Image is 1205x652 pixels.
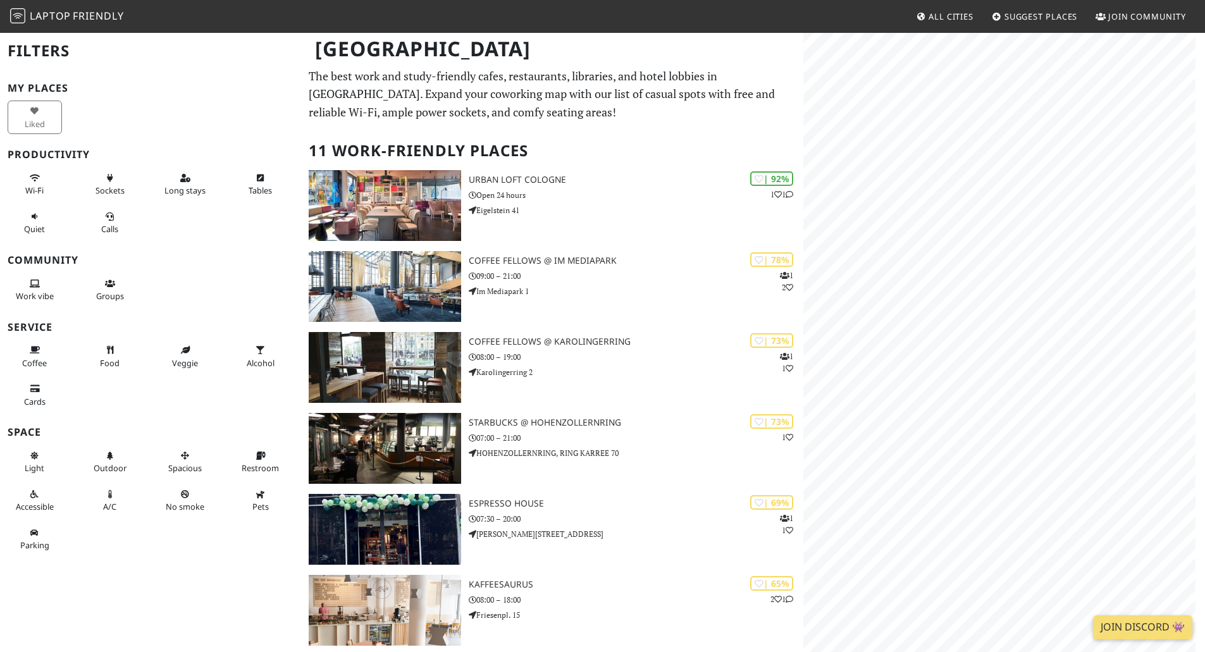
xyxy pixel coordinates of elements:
[16,290,54,302] span: People working
[8,321,294,333] h3: Service
[301,575,803,646] a: Kaffeesaurus | 65% 21 Kaffeesaurus 08:00 – 18:00 Friesenpl. 15
[158,168,213,201] button: Long stays
[20,539,49,551] span: Parking
[750,333,793,348] div: | 73%
[22,357,47,369] span: Coffee
[469,432,803,444] p: 07:00 – 21:00
[233,445,288,479] button: Restroom
[469,498,803,509] h3: Espresso House
[168,462,202,474] span: Spacious
[83,445,137,479] button: Outdoor
[1108,11,1186,22] span: Join Community
[469,594,803,606] p: 08:00 – 18:00
[309,251,461,322] img: Coffee Fellows @ Im Mediapark
[309,332,461,403] img: Coffee Fellows @ Karolingerring
[750,495,793,510] div: | 69%
[24,223,45,235] span: Quiet
[164,185,206,196] span: Long stays
[309,494,461,565] img: Espresso House
[252,501,269,512] span: Pet friendly
[469,528,803,540] p: [PERSON_NAME][STREET_ADDRESS]
[750,576,793,591] div: | 65%
[1091,5,1191,28] a: Join Community
[83,340,137,373] button: Food
[233,484,288,517] button: Pets
[8,522,62,556] button: Parking
[8,32,294,70] h2: Filters
[8,273,62,307] button: Work vibe
[469,204,803,216] p: Eigelstein 41
[103,501,116,512] span: Air conditioned
[30,9,71,23] span: Laptop
[1093,615,1192,639] a: Join Discord 👾
[8,484,62,517] button: Accessible
[8,378,62,412] button: Cards
[911,5,979,28] a: All Cities
[301,413,803,484] a: Starbucks @ Hohenzollernring | 73% 1 Starbucks @ Hohenzollernring 07:00 – 21:00 HOHENZOLLERNRING,...
[469,255,803,266] h3: Coffee Fellows @ Im Mediapark
[166,501,204,512] span: Smoke free
[770,188,793,200] p: 1 1
[16,501,54,512] span: Accessible
[469,189,803,201] p: Open 24 hours
[301,170,803,241] a: URBAN LOFT Cologne | 92% 11 URBAN LOFT Cologne Open 24 hours Eigelstein 41
[469,579,803,590] h3: Kaffeesaurus
[83,484,137,517] button: A/C
[780,269,793,293] p: 1 2
[301,332,803,403] a: Coffee Fellows @ Karolingerring | 73% 11 Coffee Fellows @ Karolingerring 08:00 – 19:00 Karolinger...
[750,252,793,267] div: | 78%
[158,445,213,479] button: Spacious
[301,494,803,565] a: Espresso House | 69% 11 Espresso House 07:30 – 20:00 [PERSON_NAME][STREET_ADDRESS]
[158,340,213,373] button: Veggie
[469,351,803,363] p: 08:00 – 19:00
[309,170,461,241] img: URBAN LOFT Cologne
[100,357,120,369] span: Food
[96,185,125,196] span: Power sockets
[469,285,803,297] p: Im Mediapark 1
[8,254,294,266] h3: Community
[73,9,123,23] span: Friendly
[469,366,803,378] p: Karolingerring 2
[249,185,272,196] span: Work-friendly tables
[1004,11,1078,22] span: Suggest Places
[309,413,461,484] img: Starbucks @ Hohenzollernring
[780,512,793,536] p: 1 1
[309,132,796,170] h2: 11 Work-Friendly Places
[96,290,124,302] span: Group tables
[8,426,294,438] h3: Space
[83,273,137,307] button: Groups
[301,251,803,322] a: Coffee Fellows @ Im Mediapark | 78% 12 Coffee Fellows @ Im Mediapark 09:00 – 21:00 Im Mediapark 1
[233,168,288,201] button: Tables
[8,445,62,479] button: Light
[8,168,62,201] button: Wi-Fi
[780,350,793,374] p: 1 1
[469,447,803,459] p: HOHENZOLLERNRING, RING KARREE 70
[8,340,62,373] button: Coffee
[305,32,801,66] h1: [GEOGRAPHIC_DATA]
[770,593,793,605] p: 2 1
[25,185,44,196] span: Stable Wi-Fi
[24,396,46,407] span: Credit cards
[469,513,803,525] p: 07:30 – 20:00
[242,462,279,474] span: Restroom
[233,340,288,373] button: Alcohol
[158,484,213,517] button: No smoke
[469,270,803,282] p: 09:00 – 21:00
[469,609,803,621] p: Friesenpl. 15
[247,357,275,369] span: Alcohol
[94,462,127,474] span: Outdoor area
[83,168,137,201] button: Sockets
[469,175,803,185] h3: URBAN LOFT Cologne
[101,223,118,235] span: Video/audio calls
[8,82,294,94] h3: My Places
[987,5,1083,28] a: Suggest Places
[172,357,198,369] span: Veggie
[469,417,803,428] h3: Starbucks @ Hohenzollernring
[8,149,294,161] h3: Productivity
[750,171,793,186] div: | 92%
[929,11,973,22] span: All Cities
[750,414,793,429] div: | 73%
[83,206,137,240] button: Calls
[10,8,25,23] img: LaptopFriendly
[469,336,803,347] h3: Coffee Fellows @ Karolingerring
